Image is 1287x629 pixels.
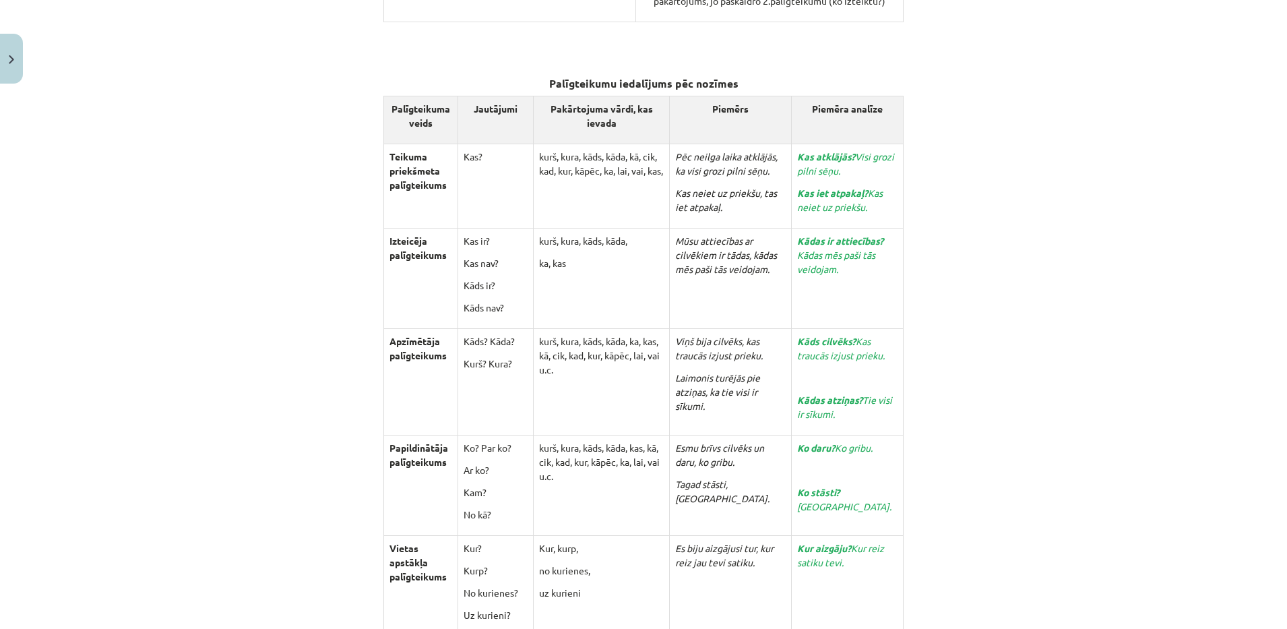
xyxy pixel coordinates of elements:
p: Papildinātāja palīgteikums [389,441,452,469]
p: ka, kas [539,256,664,270]
b: Jautājumi [474,102,517,115]
b: Piemēra analīze [812,102,883,115]
p: kurš, kura, kāds, kāda, kas, kā, cik, kad, kur, kāpēc, ka, lai, vai u.c. [539,441,664,483]
i: Viņš bija cilvēks, kas traucās izjust prieku. [675,335,763,361]
b: Piemērs [712,102,749,115]
i: Kas traucās izjust prieku. [797,335,885,361]
i: Kur aizgāju? [797,542,851,554]
i: Ko daru? [797,442,835,454]
i: Es biju aizgājusi tur, kur reiz jau tevi satiku. [675,542,774,568]
i: Laimonis turējās pie atziņas, ka tie visi ir sīkumi. [675,371,760,412]
i: Ko stāsti? [797,486,840,498]
p: kurš, kura, kāds, kāda, kā, cik, kad, kur, kāpēc, ka, lai, vai, kas, [539,150,664,178]
p: Kam? [464,485,528,500]
i: Pēc neilga laika atklājās, ka visi grozi pilni sēņu. [675,150,778,177]
p: Kas? [464,150,528,164]
i: Tagad stāsti, [GEOGRAPHIC_DATA]. [675,478,770,504]
img: icon-close-lesson-0947bae3869378f0d4975bcd49f059093ad1ed9edebbc8119c70593378902aed.svg [9,55,14,64]
i: Kādas mēs paši tās veidojam. [797,249,875,275]
i: [GEOGRAPHIC_DATA]. [797,500,891,512]
p: uz kurieni [539,586,664,600]
p: kurš, kura, kāds, kāda, ka, kas, kā, cik, kad, kur, kāpēc, lai, vai u.c. [539,334,664,377]
p: Teikuma priekšmeta palīgteikums [389,150,452,192]
i: Tie visi ir sīkumi. [797,394,892,420]
i: Mūsu attiecības ar cilvēkiem ir tādas, kādas mēs paši tās veidojam. [675,235,777,275]
i: Kas atklājās? [797,150,855,162]
p: kurš, kura, kāds, kāda, [539,234,664,248]
i: Kādas atziņas? [797,394,862,406]
i: Kur reiz satiku tevi. [797,542,884,568]
p: Kur, kurp, [539,541,664,556]
b: Palīgteikumu iedalījums pēc nozīmes [549,76,739,90]
p: Vietas apstākļa palīgteikums [389,541,452,584]
b: Palīgteikuma veids [391,102,450,129]
p: Kurš? Kura? [464,357,528,371]
i: Esmu brīvs cilvēks un daru, ko gribu. [675,442,764,468]
p: Uz kurieni? [464,608,528,622]
p: Ko? Par ko? [464,441,528,455]
i: Kas neiet uz priekšu, tas iet atpakaļ. [675,187,777,213]
p: no kurienes, [539,564,664,578]
p: Kāds nav? [464,301,528,315]
i: Kas neiet uz priekšu. [797,187,883,213]
i: Kas iet atpakaļ? [797,187,868,199]
p: Apzīmētāja palīgteikums [389,334,452,363]
b: Pakārtojuma vārdi, kas ievada [551,102,653,129]
p: Kur? [464,541,528,556]
i: Visi grozi pilni sēņu. [797,150,894,177]
i: Kādas ir attiecības? [797,235,883,247]
i: Ko gribu. [835,442,873,454]
p: Kāds ir? [464,278,528,293]
p: Kas ir? [464,234,528,248]
p: Kas nav? [464,256,528,270]
p: No kurienes? [464,586,528,600]
i: Kāds cilvēks? [797,335,856,347]
p: Kurp? [464,564,528,578]
p: Izteicēja palīgteikums [389,234,452,262]
p: No kā? [464,508,528,522]
p: Ar ko? [464,463,528,477]
p: Kāds? Kāda? [464,334,528,349]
